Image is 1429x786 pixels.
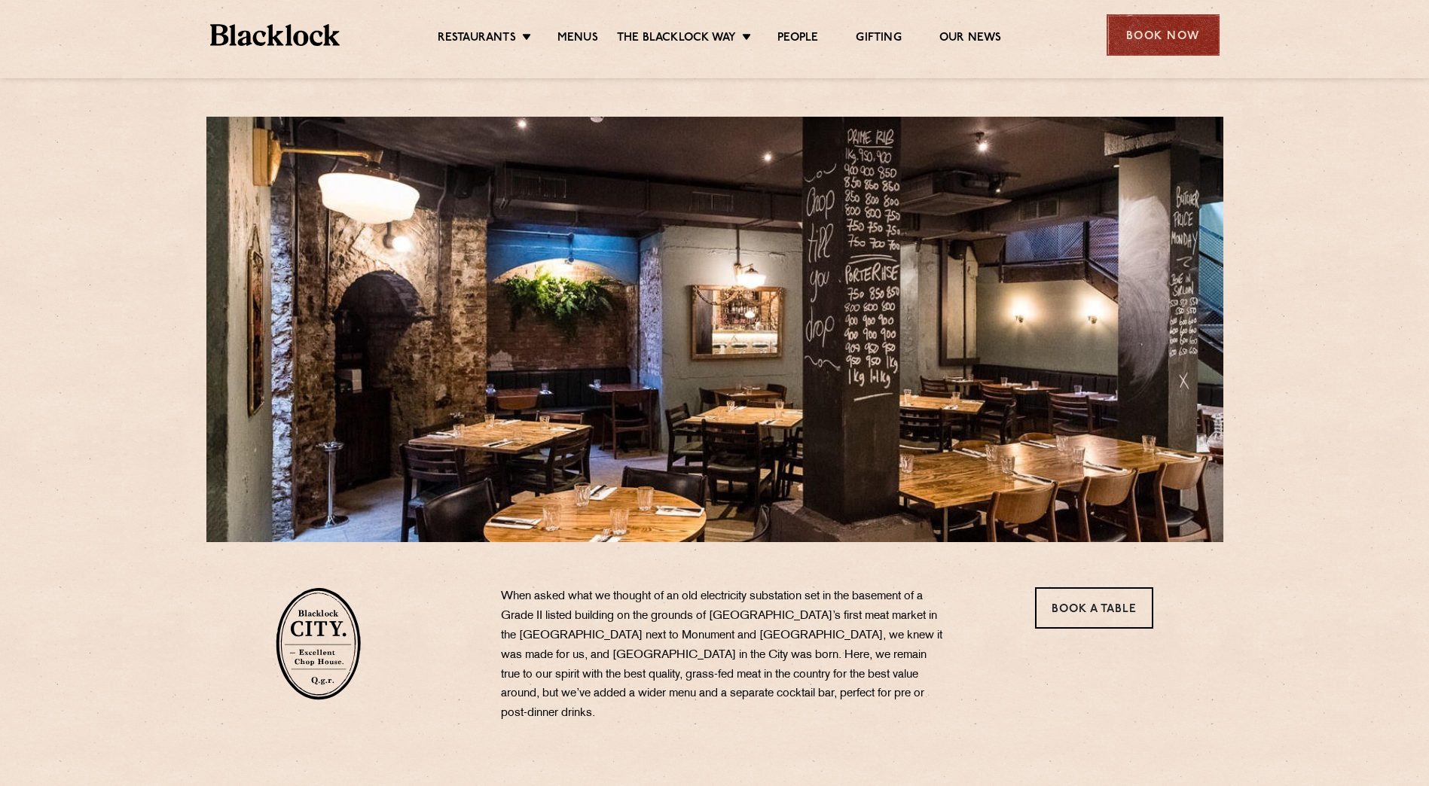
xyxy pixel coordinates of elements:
a: Our News [939,31,1002,47]
a: Gifting [856,31,901,47]
a: Menus [557,31,598,47]
img: BL_Textured_Logo-footer-cropped.svg [210,24,340,46]
a: People [777,31,818,47]
div: Book Now [1107,14,1220,56]
img: City-stamp-default.svg [276,587,361,700]
a: Restaurants [438,31,516,47]
p: When asked what we thought of an old electricity substation set in the basement of a Grade II lis... [501,587,945,724]
a: Book a Table [1035,587,1153,629]
a: The Blacklock Way [617,31,736,47]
